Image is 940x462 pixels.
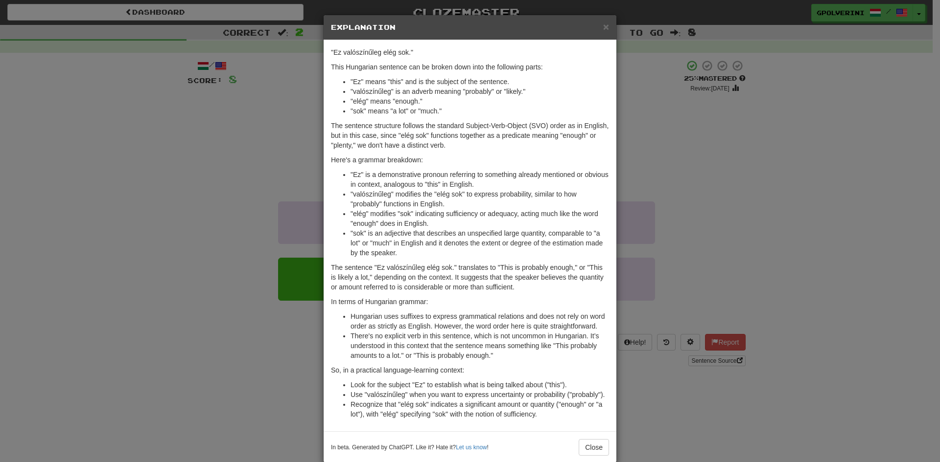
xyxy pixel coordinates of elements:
[351,380,609,390] li: Look for the subject "Ez" to establish what is being talked about ("this").
[331,155,609,165] p: Here's a grammar breakdown:
[351,399,609,419] li: Recognize that "elég sok" indicates a significant amount or quantity ("enough" or "a lot"), with ...
[579,439,609,456] button: Close
[351,228,609,258] li: "sok" is an adjective that describes an unspecified large quantity, comparable to "a lot" or "muc...
[351,311,609,331] li: Hungarian uses suffixes to express grammatical relations and does not rely on word order as stric...
[331,443,489,452] small: In beta. Generated by ChatGPT. Like it? Hate it? !
[351,96,609,106] li: "elég" means "enough."
[351,77,609,87] li: "Ez" means "this" and is the subject of the sentence.
[351,390,609,399] li: Use "valószínűleg" when you want to express uncertainty or probability ("probably").
[603,22,609,32] button: Close
[351,189,609,209] li: "valószínűleg" modifies the "elég sok" to express probability, similar to how "probably" function...
[331,365,609,375] p: So, in a practical language-learning context:
[351,331,609,360] li: There's no explicit verb in this sentence, which is not uncommon in Hungarian. It’s understood in...
[351,106,609,116] li: "sok" means "a lot" or "much."
[351,87,609,96] li: "valószínűleg" is an adverb meaning "probably" or "likely."
[331,47,609,57] p: "Ez valószínűleg elég sok."
[351,209,609,228] li: "elég" modifies "sok" indicating sufficiency or adequacy, acting much like the word "enough" does...
[331,22,609,32] h5: Explanation
[331,62,609,72] p: This Hungarian sentence can be broken down into the following parts:
[331,121,609,150] p: The sentence structure follows the standard Subject-Verb-Object (SVO) order as in English, but in...
[331,297,609,307] p: In terms of Hungarian grammar:
[456,444,487,451] a: Let us know
[351,170,609,189] li: "Ez" is a demonstrative pronoun referring to something already mentioned or obvious in context, a...
[603,21,609,32] span: ×
[331,263,609,292] p: The sentence "Ez valószínűleg elég sok." translates to "This is probably enough," or "This is lik...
